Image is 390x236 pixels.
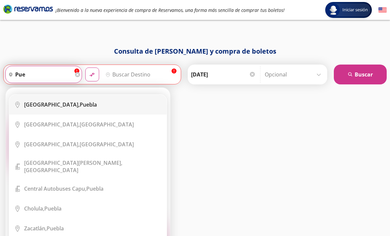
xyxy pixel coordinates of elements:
[24,141,134,148] div: [GEOGRAPHIC_DATA]
[24,225,64,232] div: Puebla
[191,66,256,83] input: Elegir Fecha
[3,4,53,14] i: Brand Logo
[378,6,387,14] button: English
[103,66,177,83] input: Buscar Destino
[24,185,103,192] div: Puebla
[24,205,44,212] b: Cholula,
[24,121,80,128] b: [GEOGRAPHIC_DATA],
[334,65,387,84] button: Buscar
[6,66,73,83] input: Buscar Origen
[24,185,86,192] b: Central Autobuses Capu,
[56,7,285,13] em: ¡Bienvenido a la nueva experiencia de compra de Reservamos, una forma más sencilla de comprar tus...
[3,4,53,16] a: Brand Logo
[265,66,324,83] input: Opcional
[24,205,61,212] div: Puebla
[24,121,134,128] div: [GEOGRAPHIC_DATA]
[24,159,122,166] b: [GEOGRAPHIC_DATA][PERSON_NAME],
[24,159,162,174] div: [GEOGRAPHIC_DATA]
[24,101,80,108] b: [GEOGRAPHIC_DATA],
[3,46,387,56] h1: Consulta de [PERSON_NAME] y compra de boletos
[24,141,80,148] b: [GEOGRAPHIC_DATA],
[24,225,47,232] b: Zacatlán,
[24,101,97,108] div: Puebla
[340,7,370,13] span: Iniciar sesión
